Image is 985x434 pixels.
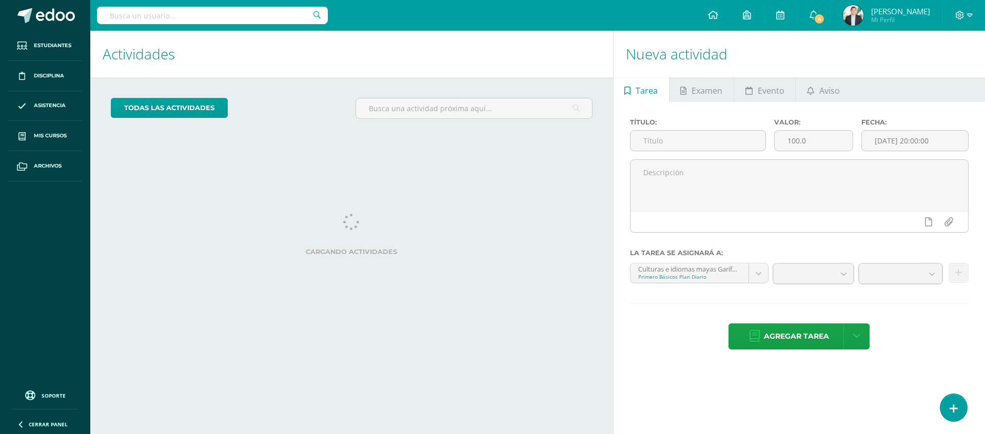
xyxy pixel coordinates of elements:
[97,7,328,24] input: Busca un usuario...
[638,263,741,273] div: Culturas e idiomas mayas Garífuna y Xinca L2 'A'
[614,77,669,102] a: Tarea
[764,324,829,349] span: Agregar tarea
[8,61,82,91] a: Disciplina
[775,131,852,151] input: Puntos máximos
[871,15,930,24] span: Mi Perfil
[29,421,68,428] span: Cerrar panel
[630,118,766,126] label: Título:
[103,31,601,77] h1: Actividades
[34,72,64,80] span: Disciplina
[8,91,82,121] a: Asistencia
[8,31,82,61] a: Estudiantes
[796,77,851,102] a: Aviso
[8,121,82,151] a: Mis cursos
[42,392,66,399] span: Soporte
[34,162,62,170] span: Archivos
[862,131,968,151] input: Fecha de entrega
[871,6,930,16] span: [PERSON_NAME]
[861,118,969,126] label: Fecha:
[669,77,734,102] a: Examen
[843,5,863,26] img: 9c404a2ad2021673dbd18c145ee506f9.png
[111,248,593,256] label: Cargando actividades
[734,77,795,102] a: Evento
[631,131,766,151] input: Título
[636,78,658,103] span: Tarea
[819,78,840,103] span: Aviso
[638,273,741,280] div: Primero Básicos Plan Diario
[12,388,78,402] a: Soporte
[692,78,722,103] span: Examen
[34,132,67,140] span: Mis cursos
[774,118,853,126] label: Valor:
[34,42,71,50] span: Estudiantes
[758,78,784,103] span: Evento
[814,13,825,25] span: 4
[34,101,66,110] span: Asistencia
[626,31,973,77] h1: Nueva actividad
[8,151,82,181] a: Archivos
[111,98,228,118] a: todas las Actividades
[356,98,592,118] input: Busca una actividad próxima aquí...
[631,263,768,283] a: Culturas e idiomas mayas Garífuna y Xinca L2 'A'Primero Básicos Plan Diario
[630,249,969,257] label: La tarea se asignará a:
